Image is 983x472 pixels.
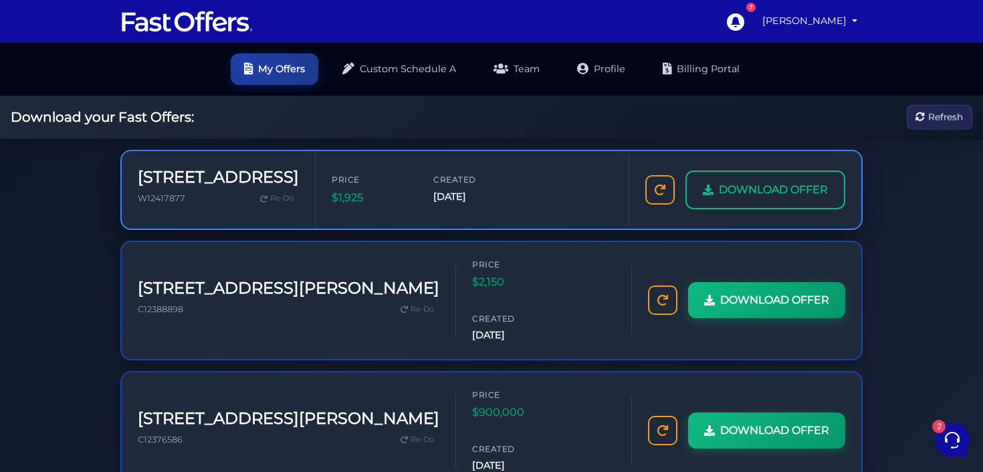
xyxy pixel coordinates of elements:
[11,349,93,380] button: Home
[216,75,246,86] a: See all
[649,53,753,85] a: Billing Portal
[231,53,318,85] a: My Offers
[719,181,828,199] span: DOWNLOAD OFFER
[138,168,299,187] h3: [STREET_ADDRESS]
[21,75,108,86] span: Your Conversations
[16,91,251,131] a: Fast Offers SupportHuge Announcement: [URL][DOMAIN_NAME][DATE]1
[395,301,439,318] a: Re-Do
[138,409,439,429] h3: [STREET_ADDRESS][PERSON_NAME]
[56,112,212,126] p: Huge Announcement: [URL][DOMAIN_NAME]
[746,3,756,12] div: 7
[472,312,552,325] span: Created
[11,11,225,53] h2: Hello [PERSON_NAME] 👋
[21,188,246,215] button: Start a Conversation
[472,273,552,291] span: $2,150
[433,189,514,205] span: [DATE]
[16,142,251,183] a: Fast Offers SupportHow to Use NEW Authentisign Templates, Full Walkthrough Tutorial: [URL][DOMAIN...
[56,164,212,177] p: How to Use NEW Authentisign Templates, Full Walkthrough Tutorial: [URL][DOMAIN_NAME]
[472,258,552,271] span: Price
[332,189,412,207] span: $1,925
[329,53,469,85] a: Custom Schedule A
[56,148,212,161] span: Fast Offers Support
[96,196,187,207] span: Start a Conversation
[472,388,552,401] span: Price
[720,6,750,37] a: 7
[30,270,219,283] input: Search for an Article...
[472,328,552,343] span: [DATE]
[685,170,845,209] a: DOWNLOAD OFFER
[688,412,845,449] a: DOWNLOAD OFFER
[564,53,639,85] a: Profile
[395,431,439,449] a: Re-Do
[138,193,185,203] span: W12417877
[472,443,552,455] span: Created
[270,193,294,205] span: Re-Do
[93,349,175,380] button: 2Messages
[134,348,143,357] span: 2
[220,148,246,160] p: [DATE]
[433,173,514,186] span: Created
[720,422,829,439] span: DOWNLOAD OFFER
[411,434,434,446] span: Re-Do
[332,173,412,186] span: Price
[167,241,246,252] a: Open Help Center
[233,164,246,177] span: 1
[720,291,829,309] span: DOWNLOAD OFFER
[220,96,246,108] p: [DATE]
[480,53,553,85] a: Team
[928,110,963,124] span: Refresh
[138,304,183,314] span: C12388898
[907,105,972,130] button: Refresh
[411,304,434,316] span: Re-Do
[138,435,183,445] span: C12376586
[757,8,863,34] a: [PERSON_NAME]
[472,404,552,421] span: $900,000
[207,368,225,380] p: Help
[175,349,257,380] button: Help
[21,241,91,252] span: Find an Answer
[688,282,845,318] a: DOWNLOAD OFFER
[138,279,439,298] h3: [STREET_ADDRESS][PERSON_NAME]
[21,149,48,176] img: dark
[115,368,153,380] p: Messages
[255,190,299,207] a: Re-Do
[11,109,194,125] h2: Download your Fast Offers:
[40,368,63,380] p: Home
[56,96,212,110] span: Fast Offers Support
[932,420,972,460] iframe: Customerly Messenger Launcher
[233,112,246,126] span: 1
[21,98,48,124] img: dark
